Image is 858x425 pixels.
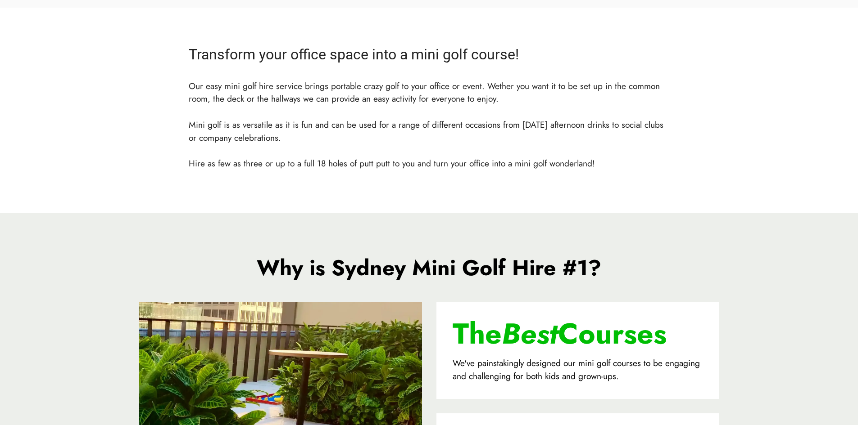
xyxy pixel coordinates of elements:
[453,313,667,354] strong: The Courses
[257,252,601,283] strong: Why is Sydney Mini Golf Hire #1?
[453,357,703,383] p: We've painstakingly designed our mini golf courses to be engaging and challenging for both kids a...
[502,313,558,354] em: Best
[189,44,670,65] h4: Transform your office space into a mini golf course!
[189,80,670,170] p: Our easy mini golf hire service brings portable crazy golf to your office or event. Wether you wa...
